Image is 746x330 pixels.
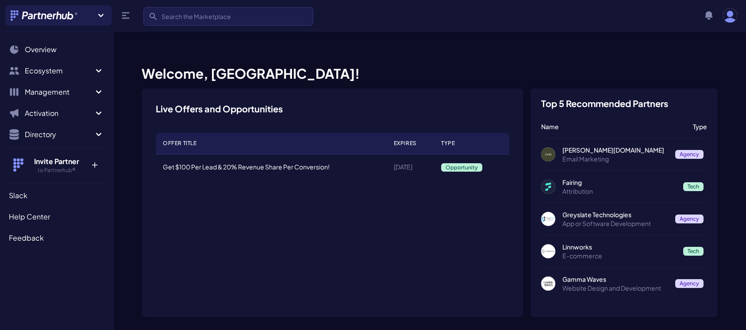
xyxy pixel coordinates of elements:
p: Linnworks [562,242,676,251]
span: Directory [25,129,93,140]
a: Gamma Waves Gamma Waves Website Design and Development Agency [541,275,707,292]
p: [PERSON_NAME][DOMAIN_NAME] [562,146,668,154]
img: Fairing [541,180,555,194]
p: Website Design and Development [562,284,668,292]
h5: to Partnerhub® [28,167,85,174]
span: Help Center [9,211,50,222]
span: Ecosystem [25,65,93,76]
h3: Top 5 Recommended Partners [541,99,668,108]
a: Feedback [5,229,108,247]
img: Linnworks [541,244,555,258]
h3: Live Offers and Opportunities [156,103,283,115]
span: Agency [675,150,704,159]
p: Gamma Waves [562,275,668,284]
th: Type [434,133,509,154]
span: Tech [683,182,704,191]
span: Agency [675,215,704,223]
a: Overview [5,41,108,58]
img: Gamma Waves [541,276,555,291]
span: Feedback [9,233,44,243]
span: Welcome, [GEOGRAPHIC_DATA]! [142,65,360,82]
span: Tech [683,247,704,256]
input: Search the Marketplace [143,7,313,26]
span: Agency [675,279,704,288]
button: Invite Partner to Partnerhub® + [5,149,108,181]
p: Type [693,122,707,131]
a: Slack [5,187,108,204]
button: Management [5,83,108,101]
img: user photo [723,8,737,23]
a: Linnworks Linnworks E-commerce Tech [541,242,707,260]
td: [DATE] [387,154,434,180]
button: Activation [5,104,108,122]
th: Expires [387,133,434,154]
p: Fairing [562,178,676,187]
img: Jhala.co [541,147,555,161]
a: Get $100 Per Lead & 20% Revenue Share Per Conversion! [163,163,330,171]
p: Email Marketing [562,154,668,163]
a: Greyslate Technologies Greyslate Technologies App or Software Development Agency [541,210,707,228]
a: Jhala.co [PERSON_NAME][DOMAIN_NAME] Email Marketing Agency [541,146,707,163]
a: Fairing Fairing Attribution Tech [541,178,707,196]
p: E-commerce [562,251,676,260]
a: Help Center [5,208,108,226]
span: Management [25,87,93,97]
p: App or Software Development [562,219,668,228]
span: Activation [25,108,93,119]
img: Partnerhub® Logo [11,10,78,21]
span: Opportunity [441,163,482,172]
span: Slack [9,190,27,201]
th: Offer Title [156,133,387,154]
h4: Invite Partner [28,156,85,167]
p: Greyslate Technologies [562,210,668,219]
button: Directory [5,126,108,143]
button: Ecosystem [5,62,108,80]
p: + [85,156,104,170]
p: Attribution [562,187,676,196]
img: Greyslate Technologies [541,212,555,226]
span: Overview [25,44,57,55]
p: Name [541,122,686,131]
